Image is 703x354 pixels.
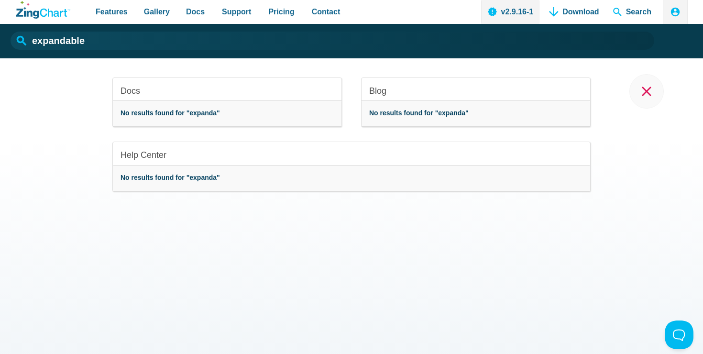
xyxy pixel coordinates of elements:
[186,5,205,18] span: Docs
[16,1,70,19] a: ZingChart Logo. Click to return to the homepage
[222,5,251,18] span: Support
[11,32,654,50] input: Search...
[121,173,270,182] strong: No results found for "expanda"
[121,109,220,117] strong: No results found for "expanda"
[312,5,341,18] span: Contact
[369,86,386,96] strong: Blog
[121,150,166,160] strong: Help Center
[369,109,469,117] strong: No results found for "expanda"
[268,5,294,18] span: Pricing
[96,5,128,18] span: Features
[144,5,170,18] span: Gallery
[121,86,140,96] strong: Docs
[665,321,693,349] iframe: Toggle Customer Support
